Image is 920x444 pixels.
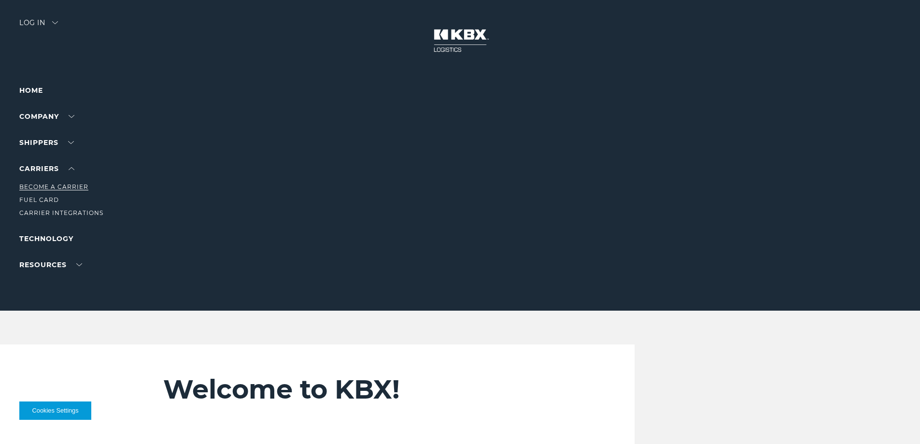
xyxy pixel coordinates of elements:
a: SHIPPERS [19,138,74,147]
img: arrow [52,21,58,24]
a: Become a Carrier [19,183,88,190]
div: Log in [19,19,58,33]
a: Carriers [19,164,74,173]
a: Company [19,112,74,121]
a: RESOURCES [19,260,82,269]
a: Carrier Integrations [19,209,103,216]
img: kbx logo [424,19,496,62]
button: Cookies Settings [19,401,91,420]
h2: Welcome to KBX! [163,373,577,405]
a: Technology [19,234,73,243]
a: Home [19,86,43,95]
a: Fuel Card [19,196,59,203]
